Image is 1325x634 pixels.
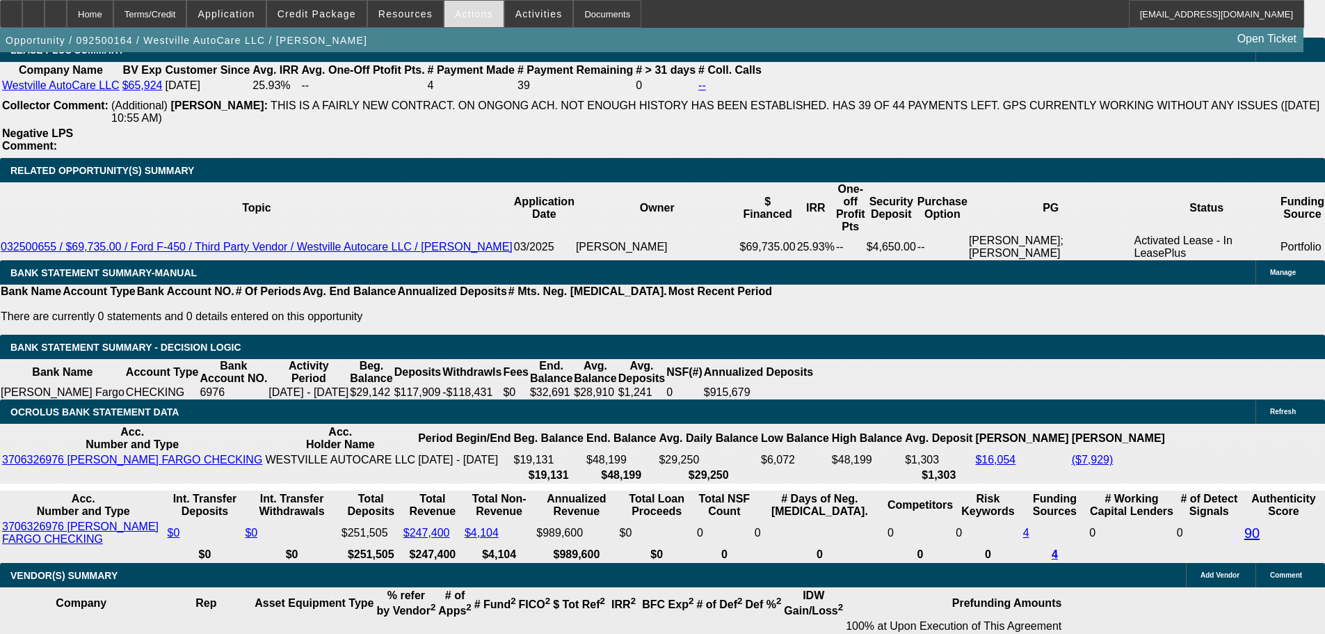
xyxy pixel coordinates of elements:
[1244,492,1324,518] th: Authenticity Score
[955,492,1021,518] th: Risk Keywords
[1023,527,1029,539] a: 4
[975,454,1015,466] a: $16,054
[267,1,367,27] button: Credit Package
[1134,234,1280,260] td: Activated Lease - In LeasePlus
[252,79,299,93] td: 25.93%
[403,527,450,539] a: $247,400
[513,182,575,234] th: Application Date
[136,285,235,299] th: Bank Account NO.
[696,520,753,546] td: 0
[111,100,1319,124] span: THIS IS A FAIRLY NEW CONTRACT. ON ONGONG ACH. NOT ENOUGH HISTORY HAS BEEN ESTABLISHED. HAS 39 OF ...
[739,182,796,234] th: $ Financed
[264,453,416,467] td: WESTVILLE AUTOCARE LLC
[235,285,302,299] th: # Of Periods
[341,520,401,546] td: $251,505
[917,234,968,260] td: --
[268,359,349,386] th: Activity Period
[111,100,168,111] span: (Additional)
[835,234,866,260] td: --
[505,1,573,27] button: Activities
[1244,525,1260,541] a: 90
[631,596,636,606] sup: 2
[264,425,416,452] th: Acc. Holder Name
[1176,520,1242,546] td: 0
[952,597,1062,609] b: Prefunding Amounts
[536,548,617,562] th: $989,600
[619,492,695,518] th: Total Loan Proceeds
[442,359,502,386] th: Withdrawls
[1089,527,1095,539] span: 0
[573,386,617,399] td: $28,910
[968,182,1134,234] th: PG
[1270,571,1302,579] span: Comment
[403,548,463,562] th: $247,400
[974,425,1069,452] th: [PERSON_NAME]
[62,285,136,299] th: Account Type
[1072,454,1114,466] a: ($7,929)
[831,453,903,467] td: $48,199
[784,589,843,617] b: IDW Gain/Loss
[170,100,268,111] b: [PERSON_NAME]:
[165,79,251,93] td: [DATE]
[123,64,162,76] b: BV Exp
[199,359,268,386] th: Bank Account NO.
[573,359,617,386] th: Avg. Balance
[19,64,103,76] b: Company Name
[444,1,504,27] button: Actions
[703,359,814,386] th: Annualized Deposits
[704,386,813,399] div: $915,679
[56,597,106,609] b: Company
[619,548,695,562] th: $0
[417,453,511,467] td: [DATE] - [DATE]
[125,386,200,399] td: CHECKING
[955,548,1021,562] th: 0
[745,599,781,610] b: Def %
[2,521,159,545] a: 3706326976 [PERSON_NAME] FARGO CHECKING
[517,64,633,76] b: # Payment Remaining
[517,79,634,93] td: 39
[2,100,109,111] b: Collector Comment:
[442,386,502,399] td: -$118,431
[668,285,773,299] th: Most Recent Period
[529,359,573,386] th: End. Balance
[466,602,471,612] sup: 2
[508,285,668,299] th: # Mts. Neg. [MEDICAL_DATA].
[502,386,529,399] td: $0
[1052,548,1058,560] a: 4
[586,453,657,467] td: $48,199
[887,520,954,546] td: 0
[689,596,693,606] sup: 2
[698,79,706,91] a: --
[618,359,666,386] th: Avg. Deposits
[666,359,703,386] th: NSF(#)
[642,599,693,610] b: BFC Exp
[455,8,493,19] span: Actions
[464,548,534,562] th: $4,104
[635,79,696,93] td: 0
[168,527,180,539] a: $0
[696,599,742,610] b: # of Def
[6,35,367,46] span: Opportunity / 092500164 / Westville AutoCare LLC / [PERSON_NAME]
[796,234,835,260] td: 25.93%
[428,64,515,76] b: # Payment Made
[760,453,830,467] td: $6,072
[2,127,73,152] b: Negative LPS Comment:
[513,453,584,467] td: $19,131
[904,453,973,467] td: $1,303
[619,520,695,546] td: $0
[515,8,563,19] span: Activities
[2,454,262,466] a: 3706326976 [PERSON_NAME] FARGO CHECKING
[1,492,166,518] th: Acc. Number and Type
[341,492,401,518] th: Total Deposits
[349,386,393,399] td: $29,142
[831,425,903,452] th: High Balance
[394,359,442,386] th: Deposits
[1270,269,1296,276] span: Manage
[10,570,118,581] span: VENDOR(S) SUMMARY
[513,234,575,260] td: 03/2025
[502,359,529,386] th: Fees
[403,492,463,518] th: Total Revenue
[611,599,636,610] b: IRR
[1071,425,1166,452] th: [PERSON_NAME]
[838,602,843,612] sup: 2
